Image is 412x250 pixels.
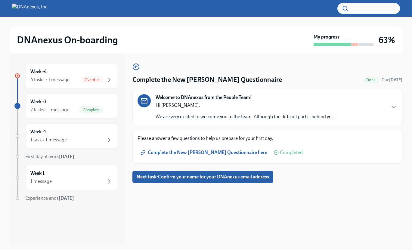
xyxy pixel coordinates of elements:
[137,174,269,180] span: Next task : Confirm your name for your DNAnexus email address
[81,78,103,82] span: Overdue
[14,123,118,149] a: Week -11 task • 1 message
[30,137,67,143] div: 1 task • 1 message
[314,34,339,40] strong: My progress
[30,170,45,177] h6: Week 1
[30,76,70,83] div: 4 tasks • 1 message
[30,98,47,105] h6: Week -3
[363,78,379,82] span: Done
[14,153,118,160] a: First day at work[DATE]
[14,165,118,190] a: Week 11 message
[30,128,46,135] h6: Week -1
[389,77,402,82] strong: [DATE]
[138,135,397,142] p: Please answer a few questions to help us prepare for your first day.
[138,147,271,159] a: Complete the New [PERSON_NAME] Questionnaire here
[12,4,48,13] img: DNAnexus, Inc.
[132,171,273,183] button: Next task:Confirm your name for your DNAnexus email address
[79,108,103,112] span: Complete
[14,63,118,88] a: Week -44 tasks • 1 messageOverdue
[14,93,118,119] a: Week -32 tasks • 1 messageComplete
[156,94,252,101] strong: Welcome to DNAnexus from the People Team!
[25,154,74,159] span: First day at work
[382,77,402,83] span: September 6th, 2025 11:00
[280,150,303,155] span: Completed
[30,68,47,75] h6: Week -4
[132,75,282,84] h4: Complete the New [PERSON_NAME] Questionnaire
[30,106,69,113] div: 2 tasks • 1 message
[30,178,52,185] div: 1 message
[156,113,335,120] p: We are very excited to welcome you to the team. Although the difficult part is behind yo...
[382,77,402,82] span: Due
[379,35,395,45] h3: 63%
[17,34,118,46] h2: DNAnexus On-boarding
[59,195,74,201] strong: [DATE]
[25,195,74,201] span: Experience ends
[142,150,267,156] span: Complete the New [PERSON_NAME] Questionnaire here
[156,102,335,109] p: Hi [PERSON_NAME],
[59,154,74,159] strong: [DATE]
